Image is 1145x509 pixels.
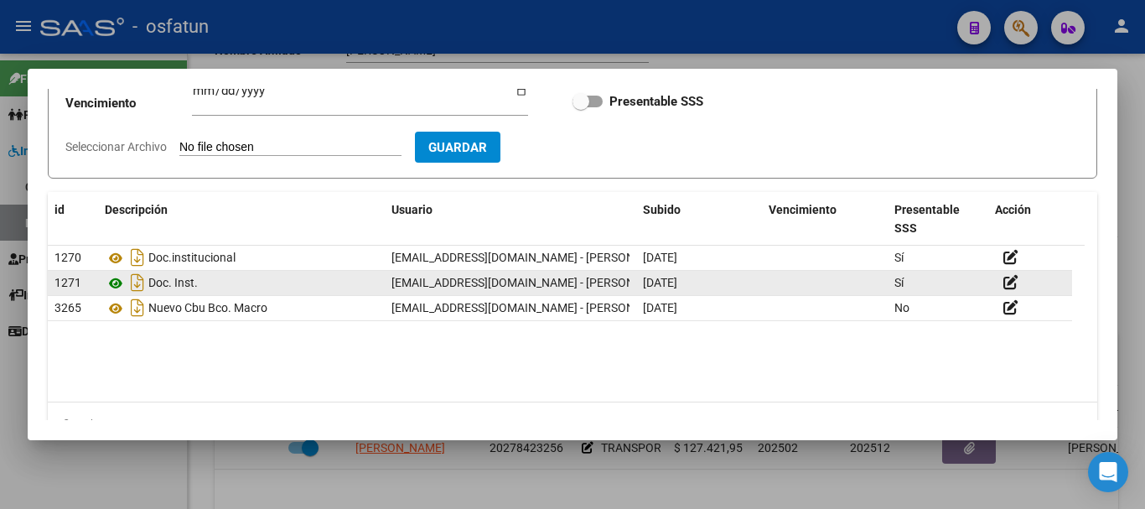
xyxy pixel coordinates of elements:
[148,277,198,290] span: Doc. Inst.
[894,251,904,264] span: Sí
[148,252,236,265] span: Doc.institucional
[391,276,676,289] span: [EMAIL_ADDRESS][DOMAIN_NAME] - [PERSON_NAME]
[643,276,677,289] span: [DATE]
[391,251,676,264] span: [EMAIL_ADDRESS][DOMAIN_NAME] - [PERSON_NAME]
[643,301,677,314] span: [DATE]
[54,251,81,264] span: 1270
[762,192,888,247] datatable-header-cell: Vencimiento
[65,94,192,113] p: Vencimiento
[385,192,636,247] datatable-header-cell: Usuario
[894,301,909,314] span: No
[1088,452,1128,492] div: Open Intercom Messenger
[636,192,762,247] datatable-header-cell: Subido
[148,302,267,315] span: Nuevo Cbu Bco. Macro
[988,192,1072,247] datatable-header-cell: Acción
[415,132,500,163] button: Guardar
[609,94,703,109] strong: Presentable SSS
[391,203,433,216] span: Usuario
[391,301,676,314] span: [EMAIL_ADDRESS][DOMAIN_NAME] - [PERSON_NAME]
[48,403,1097,444] div: 3 total
[769,203,837,216] span: Vencimiento
[643,203,681,216] span: Subido
[643,251,677,264] span: [DATE]
[98,192,385,247] datatable-header-cell: Descripción
[894,276,904,289] span: Sí
[428,140,487,155] span: Guardar
[54,276,81,289] span: 1271
[995,203,1031,216] span: Acción
[127,244,148,271] i: Descargar documento
[105,203,168,216] span: Descripción
[888,192,988,247] datatable-header-cell: Presentable SSS
[894,203,960,236] span: Presentable SSS
[48,192,98,247] datatable-header-cell: id
[54,203,65,216] span: id
[127,294,148,321] i: Descargar documento
[65,140,167,153] span: Seleccionar Archivo
[127,269,148,296] i: Descargar documento
[54,301,81,314] span: 3265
